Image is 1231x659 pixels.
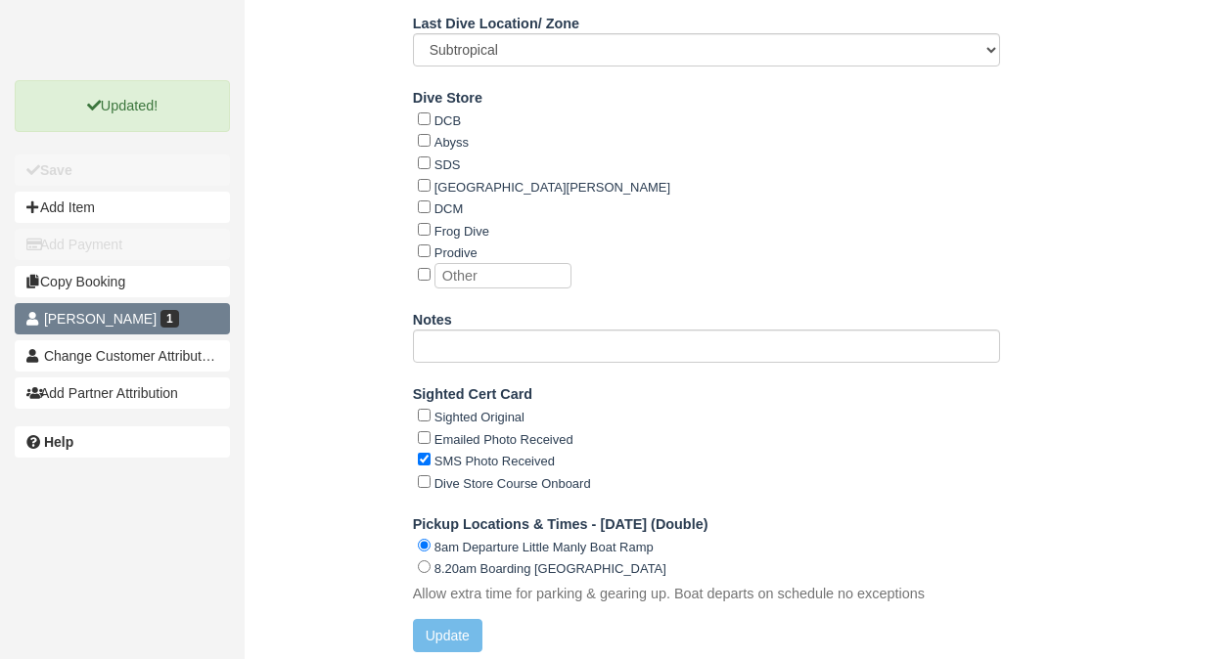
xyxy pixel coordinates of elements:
[15,303,230,334] a: [PERSON_NAME] 1
[434,540,654,554] label: 8am Departure Little Manly Boat Ramp
[160,310,179,328] span: 1
[15,154,230,186] button: Save
[434,263,571,288] input: Other
[413,584,925,604] p: Allow extra time for parking & gearing up. Boat departs on schedule no exceptions
[434,180,670,195] label: [GEOGRAPHIC_DATA][PERSON_NAME]
[434,157,461,172] label: SDS
[15,192,230,223] button: Add Item
[15,340,230,372] button: Change Customer Attribution
[413,507,708,535] label: Pickup Locations & Times - [DATE] (Double)
[15,266,230,297] button: Copy Booking
[413,303,452,330] label: Notes
[413,377,532,405] label: Sighted Cert Card
[40,162,72,178] b: Save
[44,348,220,364] span: Change Customer Attribution
[413,81,482,109] label: Dive Store
[15,377,230,409] button: Add Partner Attribution
[44,434,73,450] b: Help
[434,135,469,150] label: Abyss
[434,454,555,468] label: SMS Photo Received
[434,432,573,447] label: Emailed Photo Received
[434,201,464,216] label: DCM
[434,224,489,239] label: Frog Dive
[434,113,461,128] label: DCB
[434,245,478,260] label: Prodive
[434,410,524,424] label: Sighted Original
[15,426,230,458] a: Help
[413,619,482,652] button: Update
[44,311,157,327] span: [PERSON_NAME]
[434,476,591,491] label: Dive Store Course Onboard
[413,7,579,34] label: Last Dive Location/ Zone
[15,80,230,132] p: Updated!
[434,561,666,576] label: 8.20am Boarding [GEOGRAPHIC_DATA]
[15,229,230,260] button: Add Payment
